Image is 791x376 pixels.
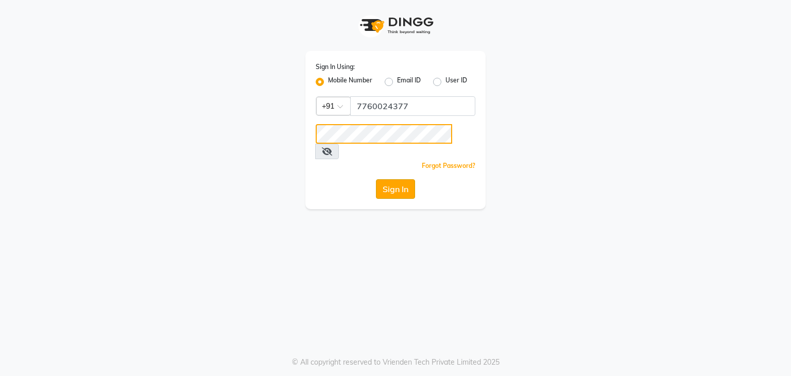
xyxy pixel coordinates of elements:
[316,62,355,72] label: Sign In Using:
[350,96,475,116] input: Username
[328,76,372,88] label: Mobile Number
[422,162,475,169] a: Forgot Password?
[316,124,452,144] input: Username
[397,76,421,88] label: Email ID
[445,76,467,88] label: User ID
[376,179,415,199] button: Sign In
[354,10,437,41] img: logo1.svg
